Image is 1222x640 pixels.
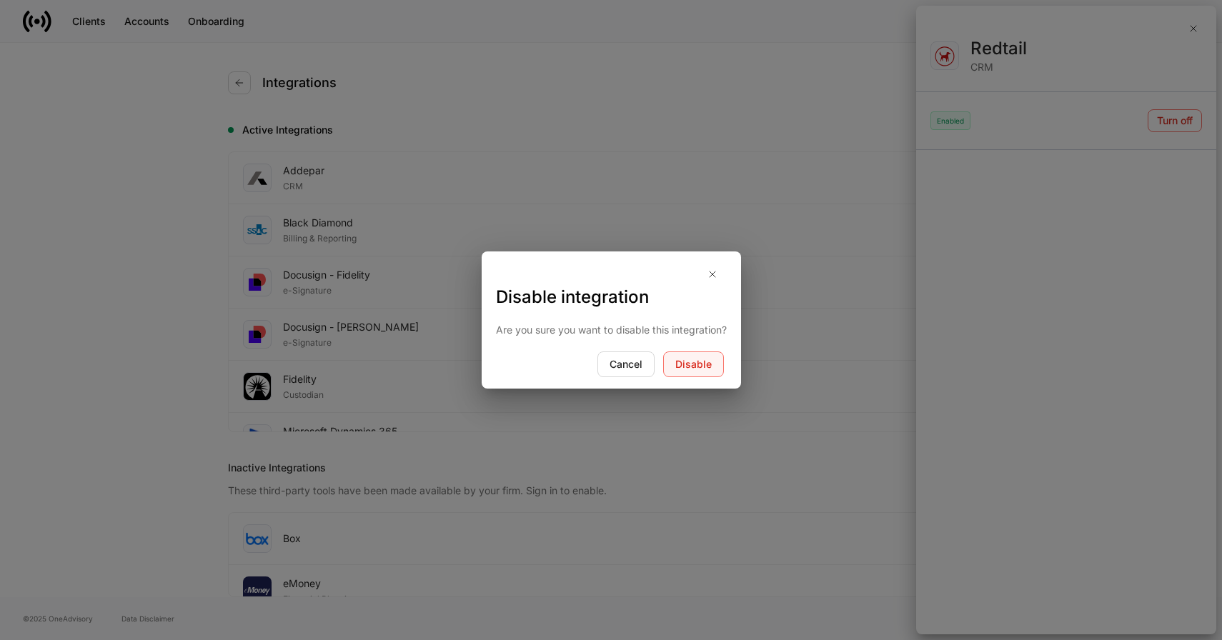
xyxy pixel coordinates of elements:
div: Cancel [610,357,642,371]
h3: Disable integration [496,286,727,309]
button: Cancel [597,351,655,377]
p: Are you sure you want to disable this integration? [496,323,727,337]
div: Disable [675,357,712,371]
button: Disable [663,351,724,377]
